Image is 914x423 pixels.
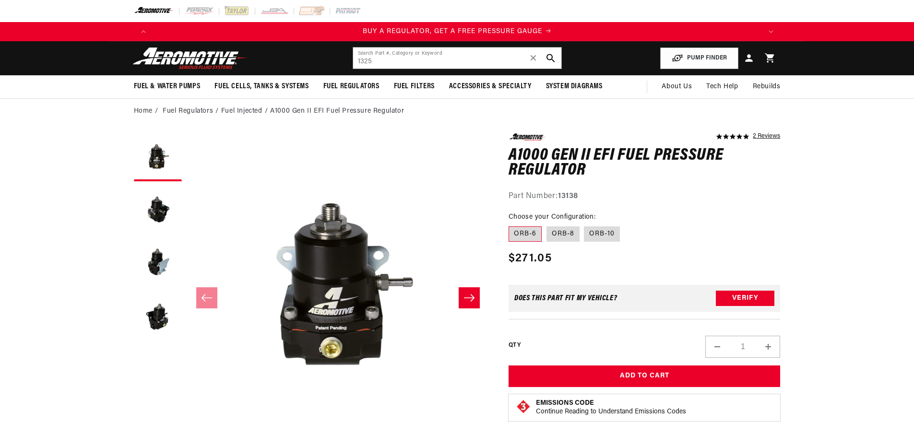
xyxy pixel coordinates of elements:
[546,226,580,242] label: ORB-8
[214,82,309,92] span: Fuel Cells, Tanks & Systems
[134,106,781,117] nav: breadcrumbs
[153,26,761,37] div: 1 of 4
[509,365,781,387] button: Add to Cart
[536,399,686,416] button: Emissions CodeContinue Reading to Understand Emissions Codes
[207,75,316,98] summary: Fuel Cells, Tanks & Systems
[706,82,738,92] span: Tech Help
[316,75,387,98] summary: Fuel Regulators
[363,28,542,35] span: BUY A REGULATOR, GET A FREE PRESSURE GAUGE
[536,408,686,416] p: Continue Reading to Understand Emissions Codes
[134,22,153,41] button: Translation missing: en.sections.announcements.previous_announcement
[134,106,153,117] a: Home
[716,291,774,306] button: Verify
[509,212,596,222] legend: Choose your Configuration:
[270,106,404,117] li: A1000 Gen II EFI Fuel Pressure Regulator
[753,133,780,140] a: 2 reviews
[127,75,208,98] summary: Fuel & Water Pumps
[459,287,480,308] button: Slide right
[654,75,699,98] a: About Us
[134,239,182,287] button: Load image 3 in gallery view
[558,192,578,200] strong: 13138
[529,50,538,66] span: ✕
[134,82,201,92] span: Fuel & Water Pumps
[221,106,270,117] li: Fuel Injected
[540,47,561,69] button: search button
[323,82,380,92] span: Fuel Regulators
[584,226,620,242] label: ORB-10
[153,26,761,37] div: Announcement
[134,186,182,234] button: Load image 2 in gallery view
[509,226,542,242] label: ORB-6
[509,190,781,203] div: Part Number:
[196,287,217,308] button: Slide left
[163,106,221,117] li: Fuel Regulators
[394,82,435,92] span: Fuel Filters
[536,399,594,407] strong: Emissions Code
[662,83,692,90] span: About Us
[761,22,781,41] button: Translation missing: en.sections.announcements.next_announcement
[753,82,781,92] span: Rebuilds
[387,75,442,98] summary: Fuel Filters
[509,341,521,350] label: QTY
[353,47,561,69] input: Search by Part Number, Category or Keyword
[442,75,539,98] summary: Accessories & Specialty
[539,75,610,98] summary: System Diagrams
[509,148,781,178] h1: A1000 Gen II EFI Fuel Pressure Regulator
[516,399,531,414] img: Emissions code
[110,22,805,41] slideshow-component: Translation missing: en.sections.announcements.announcement_bar
[514,294,617,302] div: Does This part fit My vehicle?
[130,47,250,70] img: Aeromotive
[699,75,745,98] summary: Tech Help
[509,250,552,267] span: $271.05
[546,82,603,92] span: System Diagrams
[660,47,738,69] button: PUMP FINDER
[449,82,532,92] span: Accessories & Specialty
[134,292,182,340] button: Load image 4 in gallery view
[134,133,182,181] button: Load image 1 in gallery view
[153,26,761,37] a: BUY A REGULATOR, GET A FREE PRESSURE GAUGE
[746,75,788,98] summary: Rebuilds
